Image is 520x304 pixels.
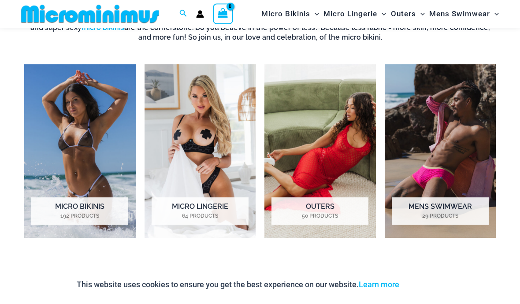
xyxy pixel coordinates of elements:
a: Learn more [359,280,399,289]
span: Menu Toggle [416,3,425,25]
img: Micro Lingerie [145,64,256,237]
a: Account icon link [196,10,204,18]
a: Micro BikinisMenu ToggleMenu Toggle [259,3,321,25]
span: Menu Toggle [490,3,499,25]
img: Micro Bikinis [24,64,136,237]
a: micro bikinis [82,23,124,32]
a: Micro LingerieMenu ToggleMenu Toggle [321,3,388,25]
span: Outers [391,3,416,25]
a: Visit product category Micro Lingerie [145,64,256,237]
img: Mens Swimwear [385,64,496,237]
a: View Shopping Cart, empty [213,4,233,24]
mark: 192 Products [31,212,128,220]
h2: Micro Lingerie [152,197,249,225]
button: Accept [406,274,443,295]
a: Visit product category Outers [264,64,376,237]
mark: 64 Products [152,212,249,220]
span: Micro Lingerie [323,3,377,25]
img: Outers [264,64,376,237]
mark: 50 Products [271,212,368,220]
mark: 29 Products [392,212,489,220]
h2: Mens Swimwear [392,197,489,225]
a: Visit product category Mens Swimwear [385,64,496,237]
img: MM SHOP LOGO FLAT [18,4,163,24]
h2: Outers [271,197,368,225]
a: Mens SwimwearMenu ToggleMenu Toggle [427,3,501,25]
span: Micro Bikinis [261,3,310,25]
span: Menu Toggle [310,3,319,25]
a: Search icon link [179,8,187,19]
a: OutersMenu ToggleMenu Toggle [389,3,427,25]
a: Visit product category Micro Bikinis [24,64,136,237]
span: Menu Toggle [377,3,386,25]
p: This website uses cookies to ensure you get the best experience on our website. [77,278,399,291]
span: Mens Swimwear [429,3,490,25]
nav: Site Navigation [258,1,502,26]
h2: Micro Bikinis [31,197,128,225]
